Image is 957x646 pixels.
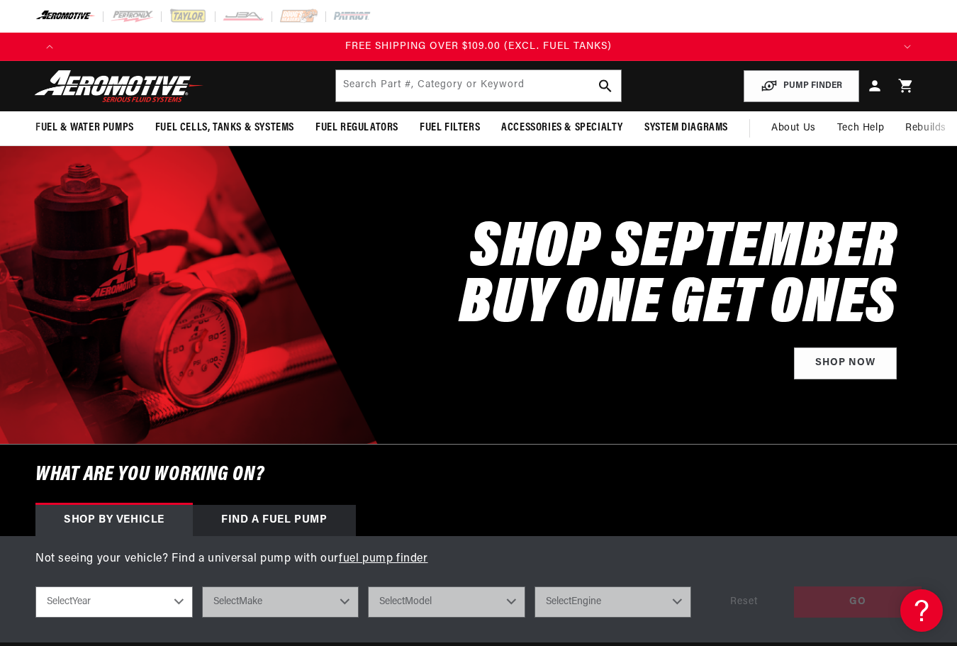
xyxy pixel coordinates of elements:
[535,586,692,618] select: Engine
[145,111,305,145] summary: Fuel Cells, Tanks & Systems
[761,111,827,145] a: About Us
[771,123,816,133] span: About Us
[339,553,428,564] a: fuel pump finder
[35,586,193,618] select: Year
[30,69,208,103] img: Aeromotive
[305,111,409,145] summary: Fuel Regulators
[827,111,895,145] summary: Tech Help
[64,39,893,55] div: 4 of 4
[345,41,612,52] span: FREE SHIPPING OVER $109.00 (EXCL. FUEL TANKS)
[336,70,620,101] input: Search by Part Number, Category or Keyword
[459,222,897,334] h2: SHOP SEPTEMBER BUY ONE GET ONES
[25,111,145,145] summary: Fuel & Water Pumps
[895,111,957,145] summary: Rebuilds
[794,347,897,379] a: Shop Now
[634,111,739,145] summary: System Diagrams
[35,121,134,135] span: Fuel & Water Pumps
[409,111,491,145] summary: Fuel Filters
[155,121,294,135] span: Fuel Cells, Tanks & Systems
[368,586,525,618] select: Model
[744,70,859,102] button: PUMP FINDER
[501,121,623,135] span: Accessories & Specialty
[193,505,356,536] div: Find a Fuel Pump
[590,70,621,101] button: search button
[202,586,359,618] select: Make
[644,121,728,135] span: System Diagrams
[35,505,193,536] div: Shop by vehicle
[837,121,884,136] span: Tech Help
[893,33,922,61] button: Translation missing: en.sections.announcements.next_announcement
[35,33,64,61] button: Translation missing: en.sections.announcements.previous_announcement
[420,121,480,135] span: Fuel Filters
[905,121,946,136] span: Rebuilds
[35,550,922,569] p: Not seeing your vehicle? Find a universal pump with our
[315,121,398,135] span: Fuel Regulators
[64,39,893,55] div: Announcement
[491,111,634,145] summary: Accessories & Specialty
